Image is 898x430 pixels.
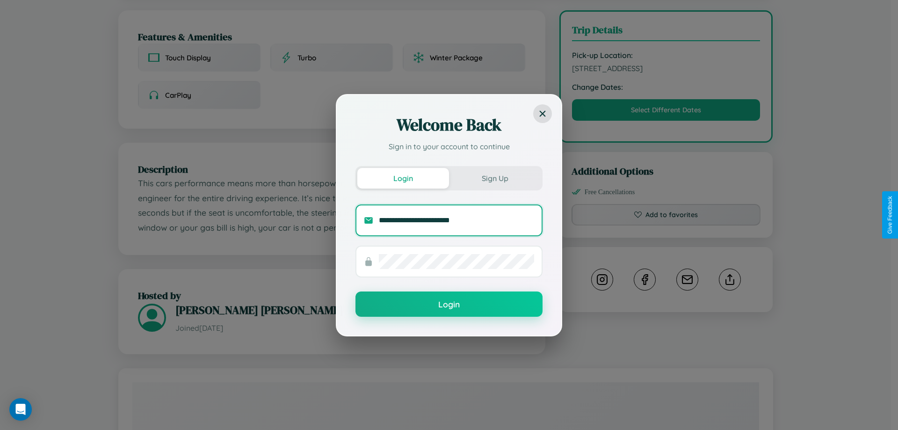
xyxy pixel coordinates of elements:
[357,168,449,189] button: Login
[449,168,541,189] button: Sign Up
[355,114,543,136] h2: Welcome Back
[887,196,893,234] div: Give Feedback
[355,292,543,317] button: Login
[355,141,543,152] p: Sign in to your account to continue
[9,398,32,421] div: Open Intercom Messenger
